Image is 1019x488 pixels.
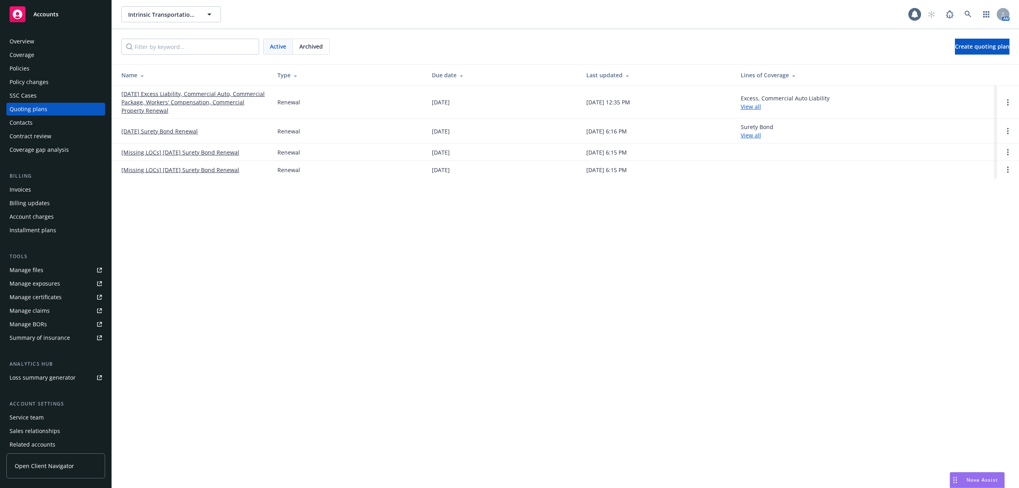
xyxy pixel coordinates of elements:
div: [DATE] [432,166,450,174]
div: Manage certificates [10,291,62,304]
div: [DATE] 6:15 PM [586,148,627,157]
div: Policies [10,62,29,75]
a: Open options [1003,98,1013,107]
div: Policy changes [10,76,49,88]
a: SSC Cases [6,89,105,102]
div: Renewal [277,166,300,174]
div: Surety Bond [741,123,773,139]
div: Invoices [10,183,31,196]
div: Manage files [10,264,43,276]
div: Drag to move [950,472,960,488]
div: Manage claims [10,304,50,317]
a: Manage files [6,264,105,276]
div: [DATE] 6:16 PM [586,127,627,135]
a: Coverage [6,49,105,61]
div: Installment plans [10,224,56,237]
a: Open options [1003,165,1013,174]
span: Active [270,42,286,51]
span: Open Client Navigator [15,462,74,470]
div: Analytics hub [6,360,105,368]
div: Tools [6,253,105,261]
a: Service team [6,411,105,424]
a: Summary of insurance [6,331,105,344]
div: [DATE] 6:15 PM [586,166,627,174]
div: Service team [10,411,44,424]
div: Manage BORs [10,318,47,331]
a: Coverage gap analysis [6,143,105,156]
button: Intrinsic Transportation, Inc. [121,6,221,22]
div: Account charges [10,210,54,223]
div: Related accounts [10,438,55,451]
a: Related accounts [6,438,105,451]
a: Loss summary generator [6,371,105,384]
div: Billing updates [10,197,50,210]
a: Manage claims [6,304,105,317]
span: Create quoting plan [955,43,1009,50]
a: Switch app [978,6,994,22]
div: Due date [432,71,574,79]
span: Accounts [33,11,59,18]
button: Nova Assist [950,472,1005,488]
a: Contacts [6,116,105,129]
a: Sales relationships [6,425,105,437]
a: Search [960,6,976,22]
a: [DATE] Surety Bond Renewal [121,127,198,135]
div: Renewal [277,98,300,106]
span: Archived [299,42,323,51]
a: Accounts [6,3,105,25]
div: Name [121,71,265,79]
a: View all [741,103,761,110]
a: Report a Bug [942,6,958,22]
a: Open options [1003,147,1013,157]
div: Account settings [6,400,105,408]
a: Overview [6,35,105,48]
a: Account charges [6,210,105,223]
a: Start snowing [923,6,939,22]
a: Manage certificates [6,291,105,304]
div: Summary of insurance [10,331,70,344]
div: [DATE] [432,98,450,106]
span: Nova Assist [966,476,998,483]
div: [DATE] 12:35 PM [586,98,630,106]
div: Loss summary generator [10,371,76,384]
a: View all [741,131,761,139]
div: SSC Cases [10,89,37,102]
div: Type [277,71,419,79]
a: Installment plans [6,224,105,237]
div: Overview [10,35,34,48]
div: Billing [6,172,105,180]
div: Last updated [586,71,728,79]
div: Coverage [10,49,34,61]
a: [DATE] Excess Liability, Commercial Auto, Commercial Package, Workers' Compensation, Commercial P... [121,90,265,115]
div: Excess, Commercial Auto Liability [741,94,830,111]
a: Policy changes [6,76,105,88]
input: Filter by keyword... [121,39,259,55]
div: Contacts [10,116,33,129]
a: [Missing LOCs] [DATE] Surety Bond Renewal [121,148,239,157]
div: Quoting plans [10,103,47,116]
div: Renewal [277,148,300,157]
a: Open options [1003,126,1013,136]
a: Quoting plans [6,103,105,116]
a: Manage exposures [6,277,105,290]
div: Coverage gap analysis [10,143,69,156]
div: Manage exposures [10,277,60,290]
a: [Missing LOCs] [DATE] Surety Bond Renewal [121,166,239,174]
div: [DATE] [432,127,450,135]
div: Sales relationships [10,425,60,437]
span: Intrinsic Transportation, Inc. [128,10,197,19]
a: Policies [6,62,105,75]
div: Contract review [10,130,51,143]
a: Create quoting plan [955,39,1009,55]
div: Lines of Coverage [741,71,990,79]
a: Manage BORs [6,318,105,331]
a: Invoices [6,183,105,196]
a: Contract review [6,130,105,143]
div: Renewal [277,127,300,135]
a: Billing updates [6,197,105,210]
div: [DATE] [432,148,450,157]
